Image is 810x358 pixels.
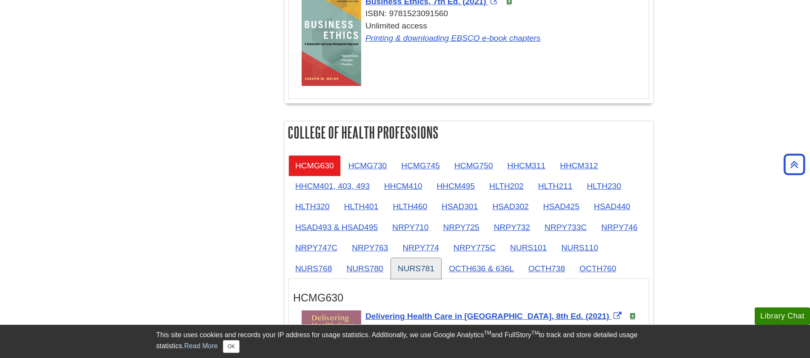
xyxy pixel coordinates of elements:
[385,217,435,238] a: NRPY710
[448,155,500,176] a: HCMG750
[288,217,385,238] a: HSAD493 & HSAD495
[536,196,586,217] a: HSAD425
[345,237,395,258] a: NRPY763
[223,340,240,353] button: Close
[781,159,808,170] a: Back to Top
[365,34,541,43] a: Link opens in new window
[365,312,609,321] span: Delivering Health Care in [GEOGRAPHIC_DATA], 8th Ed. (2021)
[580,176,628,196] a: HLTH230
[302,323,645,335] div: ISBN: 9781284224610
[284,121,653,144] h2: College of Health Professions
[594,217,644,238] a: NRPY746
[377,176,429,196] a: HHCM410
[430,176,482,196] a: HHCM495
[573,258,623,279] a: OCTH760
[394,155,447,176] a: HCMG745
[288,176,376,196] a: HHCM401, 403, 493
[436,217,486,238] a: NRPY725
[482,176,530,196] a: HLTH202
[302,20,645,57] div: Unlimited access
[302,8,645,20] div: ISBN: 9781523091560
[293,292,645,304] h3: HCMG630
[553,155,605,176] a: HHCM312
[339,258,390,279] a: NURS780
[447,237,502,258] a: NRPY775C
[522,258,572,279] a: OCTH738
[396,237,446,258] a: NRPY774
[531,176,579,196] a: HLTH211
[288,155,341,176] a: HCMG630
[342,155,394,176] a: HCMG730
[587,196,637,217] a: HSAD440
[442,258,521,279] a: OCTH636 & 636L
[156,330,654,353] div: This site uses cookies and records your IP address for usage statistics. Additionally, we use Goo...
[435,196,485,217] a: HSAD301
[503,237,553,258] a: NURS101
[288,237,344,258] a: NRPY747C
[391,258,441,279] a: NURS781
[538,217,593,238] a: NRPY733C
[337,196,385,217] a: HLTH401
[365,312,624,321] a: Link opens in new window
[485,196,535,217] a: HSAD302
[501,155,553,176] a: HHCM311
[184,342,218,349] a: Read More
[386,196,434,217] a: HLTH460
[554,237,605,258] a: NURS110
[487,217,537,238] a: NRPY732
[531,330,539,336] sup: TM
[288,258,339,279] a: NURS768
[755,307,810,325] button: Library Chat
[288,196,337,217] a: HLTH320
[629,313,636,320] img: e-Book
[484,330,491,336] sup: TM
